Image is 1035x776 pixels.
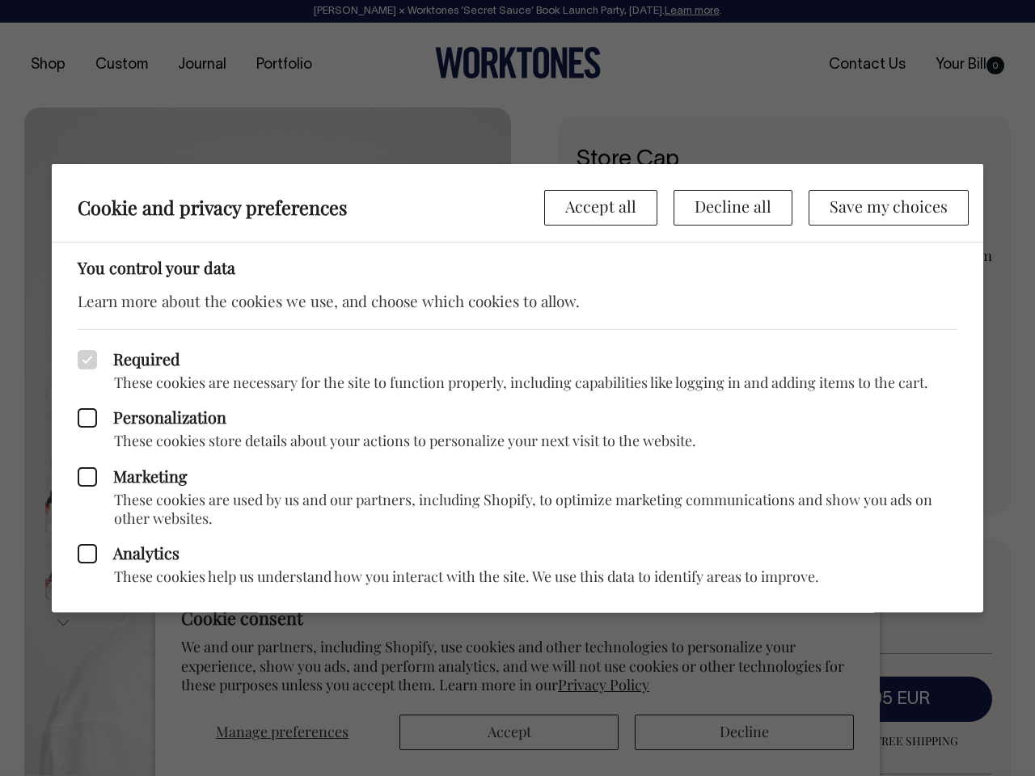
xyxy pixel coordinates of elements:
label: Personalization [78,408,957,428]
p: These cookies are necessary for the site to function properly, including capabilities like loggin... [78,373,957,391]
p: These cookies are used by us and our partners, including Shopify, to optimize marketing communica... [78,490,957,528]
p: Learn more about the cookies we use, and choose which cookies to allow. [78,289,957,312]
p: These cookies help us understand how you interact with the site. We use this data to identify are... [78,567,957,586]
label: Analytics [78,544,957,563]
button: Accept all [544,190,657,226]
label: Required [78,349,957,369]
h3: You control your data [78,258,957,277]
label: Marketing [78,466,957,486]
button: Decline all [674,190,792,226]
h2: Cookie and privacy preferences [78,196,544,218]
button: Save my choices [809,190,969,226]
p: These cookies store details about your actions to personalize your next visit to the website. [78,432,957,450]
